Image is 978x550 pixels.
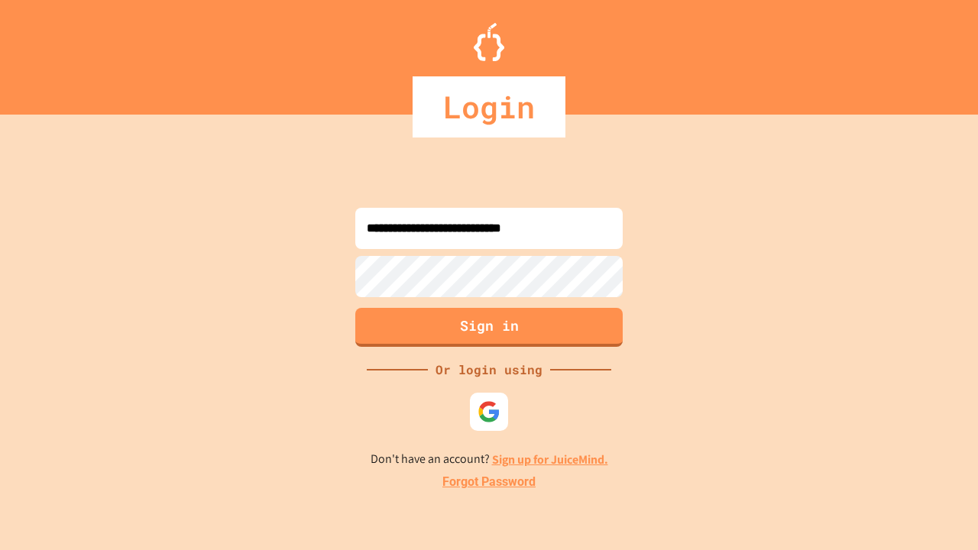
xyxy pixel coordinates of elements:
a: Forgot Password [442,473,536,491]
button: Sign in [355,308,623,347]
img: google-icon.svg [478,400,500,423]
img: Logo.svg [474,23,504,61]
a: Sign up for JuiceMind. [492,451,608,467]
div: Or login using [428,361,550,379]
p: Don't have an account? [371,450,608,469]
div: Login [413,76,565,137]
